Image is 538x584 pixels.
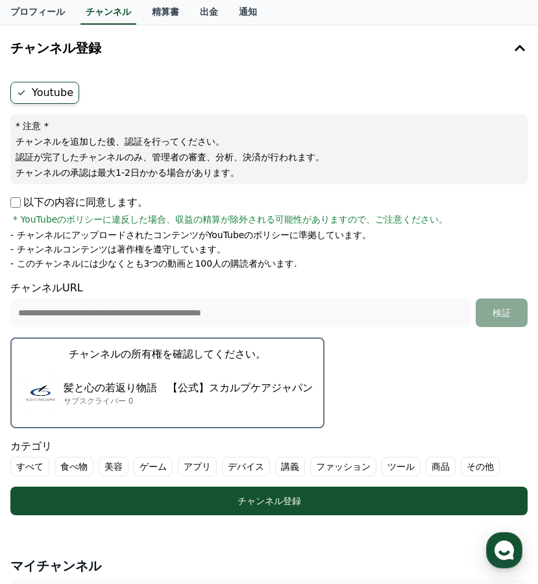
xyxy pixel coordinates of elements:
[64,380,313,396] p: 髪と心の若返り物語 【公式】スカルプケアジャパン
[10,337,324,428] button: チャンネルの所有権を確認してください。 髪と心の若返り物語 【公式】スカルプケアジャパン 髪と心の若返り物語 【公式】スカルプケアジャパン サブスクライバー 0
[10,82,79,104] label: Youtube
[310,457,376,476] label: ファッション
[10,457,49,476] label: すべて
[64,396,313,406] p: サブスクライバー 0
[167,411,249,444] a: 設定
[111,432,142,442] span: チャット
[10,257,297,270] p: - このチャンネルには少なくとも3つの動画と100人の購読者がいます.
[36,494,502,507] div: チャンネル登録
[382,457,421,476] label: ツール
[461,457,500,476] label: その他
[69,347,266,362] p: チャンネルの所有権を確認してください。
[426,457,456,476] label: 商品
[10,228,371,241] p: - チャンネルにアップロードされたコンテンツがYouTubeのポリシーに準拠しています。
[13,213,448,226] span: * YouTubeのポリシーに違反した場合、収益の精算が除外される可能性がありますので、ご注意ください。
[481,306,522,319] div: 検証
[33,431,56,441] span: ホーム
[10,41,101,55] h4: チャンネル登録
[10,439,528,476] div: カテゴリ
[222,457,270,476] label: デバイス
[10,195,148,210] p: 以下の内容に同意します。
[134,457,173,476] label: ゲーム
[10,280,528,327] div: チャンネルURL
[86,411,167,444] a: チャット
[201,431,216,441] span: 設定
[16,135,522,148] p: チャンネルを追加した後、認証を行ってください。
[476,298,528,327] button: 検証
[16,151,522,164] p: 認証が完了したチャンネルのみ、管理者の審査、分析、決済が行われます。
[10,487,528,515] button: チャンネル登録
[178,457,217,476] label: アプリ
[99,457,128,476] label: 美容
[55,457,93,476] label: 食べ物
[10,557,528,575] h4: マイチャンネル
[4,411,86,444] a: ホーム
[16,166,522,179] p: チャンネルの承認は最大1-2日かかる場合があります。
[5,30,533,66] button: チャンネル登録
[22,375,58,411] img: 髪と心の若返り物語 【公式】スカルプケアジャパン
[275,457,305,476] label: 講義
[10,243,226,256] p: - チャンネルコンテンツは著作権を遵守しています。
